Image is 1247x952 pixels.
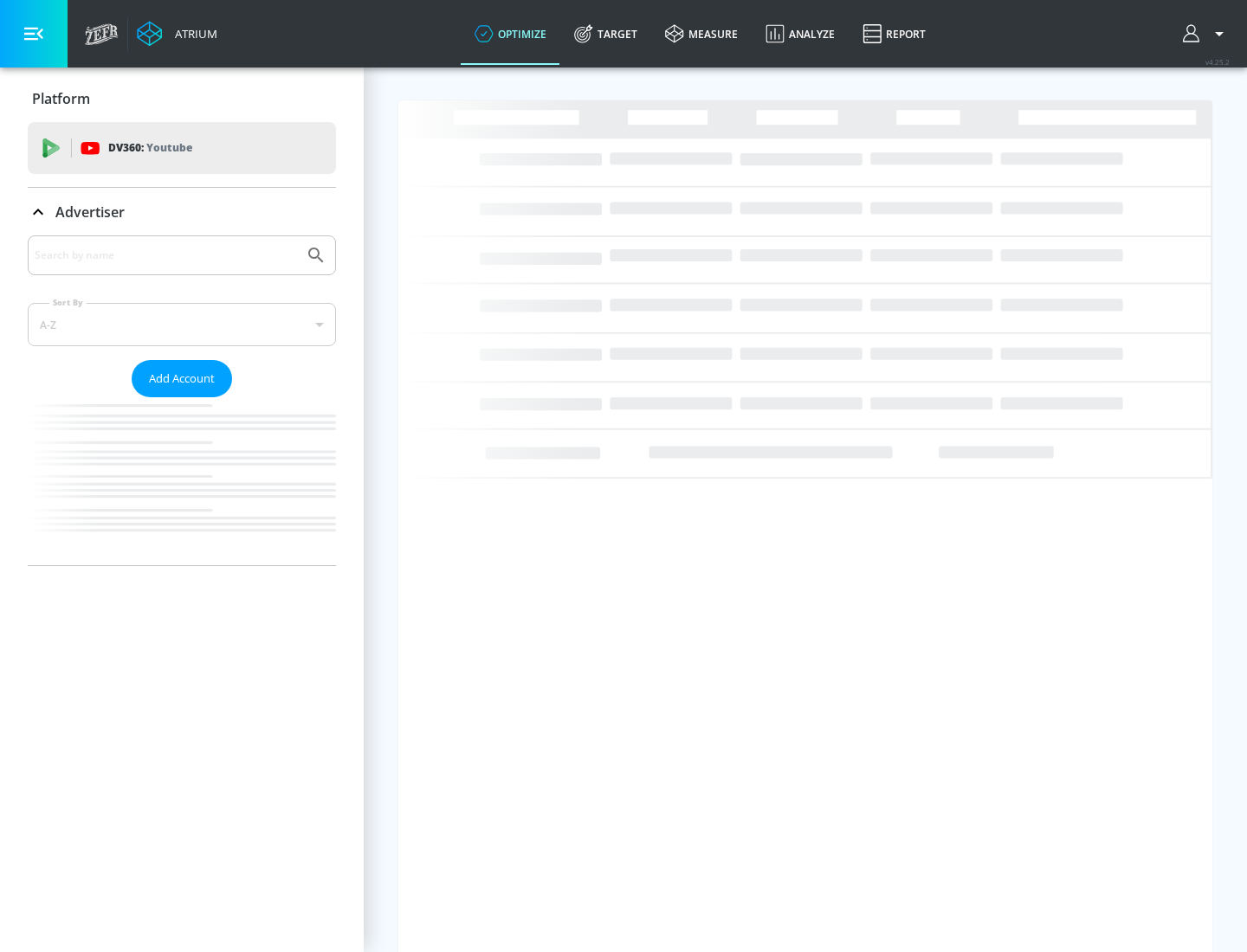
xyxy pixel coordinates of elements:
a: Analyze [752,3,849,65]
div: Atrium [168,26,217,42]
a: optimize [461,3,560,65]
div: Advertiser [28,188,336,236]
nav: list of Advertiser [28,397,336,565]
p: Advertiser [55,203,125,222]
input: Search by name [35,244,297,267]
label: Sort By [49,297,87,308]
span: v 4.25.2 [1205,57,1230,67]
span: Add Account [149,369,215,389]
a: measure [651,3,752,65]
div: Advertiser [28,235,336,565]
div: DV360: Youtube [28,122,336,174]
a: Target [560,3,651,65]
button: Add Account [132,360,232,397]
a: Report [849,3,940,65]
p: Platform [32,89,90,108]
a: Atrium [137,21,217,47]
div: A-Z [28,303,336,346]
div: Platform [28,74,336,123]
p: Youtube [146,138,192,157]
p: DV360: [108,138,192,158]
